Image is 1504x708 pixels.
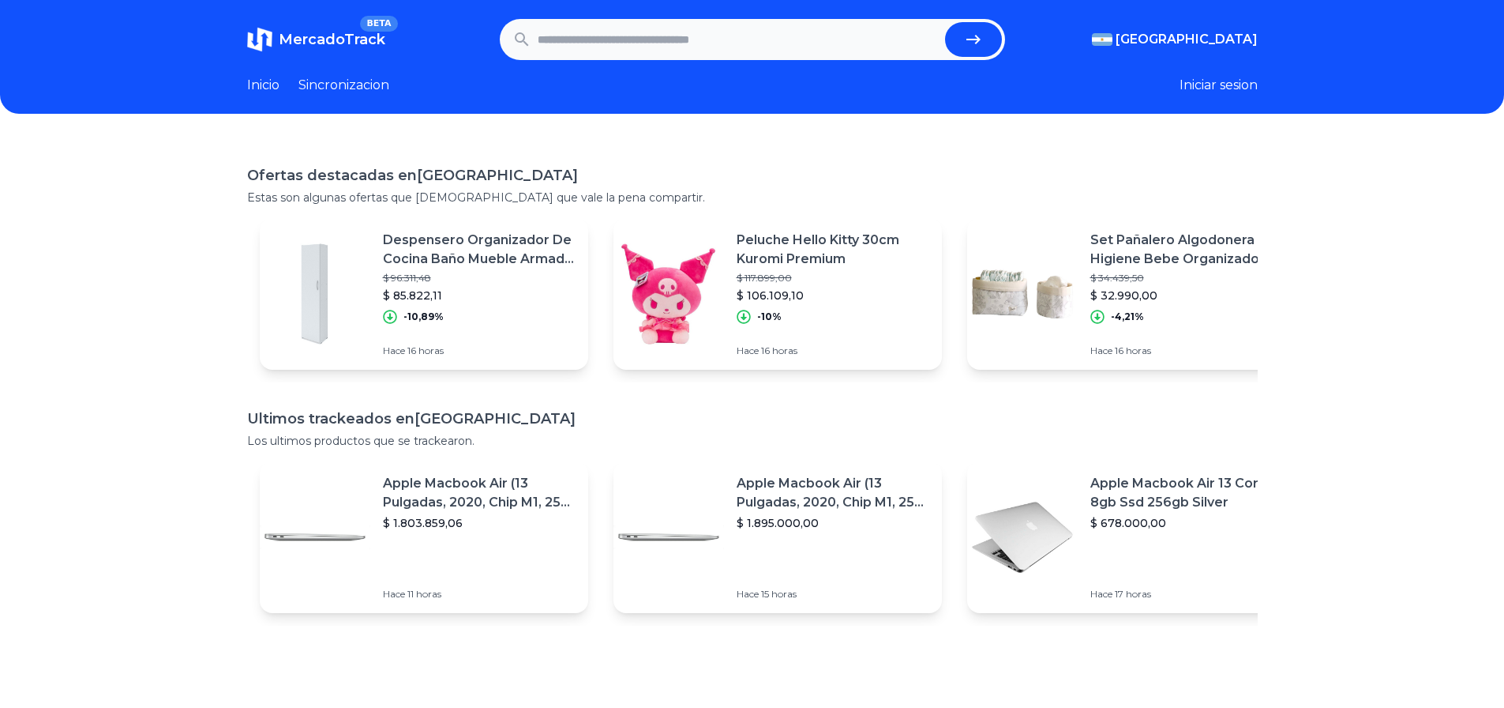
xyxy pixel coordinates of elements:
a: Sincronizacion [298,76,389,95]
p: Hace 17 horas [1090,588,1283,601]
p: $ 85.822,11 [383,288,576,303]
a: MercadoTrackBETA [247,27,385,52]
a: Inicio [247,76,279,95]
p: $ 1.895.000,00 [737,515,929,531]
p: Apple Macbook Air (13 Pulgadas, 2020, Chip M1, 256 Gb De Ssd, 8 Gb De Ram) - Plata [737,474,929,512]
a: Featured imageSet Pañalero Algodonera Higiene Bebe Organizador Cesto$ 34.439,50$ 32.990,00-4,21%H... [967,218,1296,370]
p: Hace 16 horas [737,345,929,357]
img: MercadoTrack [247,27,272,52]
img: Featured image [260,482,370,593]
p: Despensero Organizador De Cocina Baño Mueble Armado Melamina [383,231,576,269]
p: Apple Macbook Air (13 Pulgadas, 2020, Chip M1, 256 Gb De Ssd, 8 Gb De Ram) - Plata [383,474,576,512]
p: Estas son algunas ofertas que [DEMOGRAPHIC_DATA] que vale la pena compartir. [247,190,1258,205]
p: Peluche Hello Kitty 30cm Kuromi Premium [737,231,929,269]
img: Featured image [967,239,1078,349]
a: Featured imagePeluche Hello Kitty 30cm Kuromi Premium$ 117.899,00$ 106.109,10-10%Hace 16 horas [613,218,942,370]
img: Argentina [1092,33,1112,46]
p: -4,21% [1111,311,1144,323]
button: Iniciar sesion [1180,76,1258,95]
img: Featured image [613,239,724,349]
img: Featured image [967,482,1078,593]
p: Apple Macbook Air 13 Core I5 8gb Ssd 256gb Silver [1090,474,1283,512]
a: Featured imageApple Macbook Air (13 Pulgadas, 2020, Chip M1, 256 Gb De Ssd, 8 Gb De Ram) - Plata$... [260,461,588,613]
p: $ 32.990,00 [1090,288,1283,303]
img: Featured image [613,482,724,593]
p: $ 34.439,50 [1090,272,1283,284]
span: [GEOGRAPHIC_DATA] [1116,30,1258,49]
p: $ 678.000,00 [1090,515,1283,531]
h1: Ofertas destacadas en [GEOGRAPHIC_DATA] [247,164,1258,186]
p: Set Pañalero Algodonera Higiene Bebe Organizador Cesto [1090,231,1283,269]
a: Featured imageApple Macbook Air 13 Core I5 8gb Ssd 256gb Silver$ 678.000,00Hace 17 horas [967,461,1296,613]
a: Featured imageDespensero Organizador De Cocina Baño Mueble Armado Melamina$ 96.311,48$ 85.822,11-... [260,218,588,370]
img: Featured image [260,239,370,349]
button: [GEOGRAPHIC_DATA] [1092,30,1258,49]
p: Los ultimos productos que se trackearon. [247,433,1258,449]
p: $ 96.311,48 [383,272,576,284]
p: $ 1.803.859,06 [383,515,576,531]
h1: Ultimos trackeados en [GEOGRAPHIC_DATA] [247,408,1258,430]
a: Featured imageApple Macbook Air (13 Pulgadas, 2020, Chip M1, 256 Gb De Ssd, 8 Gb De Ram) - Plata$... [613,461,942,613]
span: MercadoTrack [279,31,385,48]
span: BETA [360,16,397,32]
p: Hace 11 horas [383,588,576,601]
p: Hace 16 horas [383,345,576,357]
p: $ 106.109,10 [737,288,929,303]
p: -10,89% [403,311,444,323]
p: Hace 15 horas [737,588,929,601]
p: $ 117.899,00 [737,272,929,284]
p: -10% [757,311,782,323]
p: Hace 16 horas [1090,345,1283,357]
